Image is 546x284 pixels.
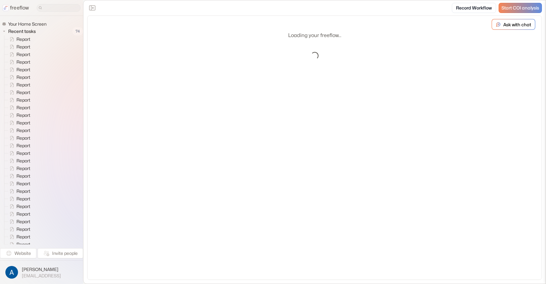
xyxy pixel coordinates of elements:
[503,21,531,28] p: Ask with chat
[4,134,33,142] a: Report
[15,51,32,58] span: Report
[15,142,32,149] span: Report
[4,58,33,66] a: Report
[15,241,32,248] span: Report
[15,112,32,118] span: Report
[4,104,33,111] a: Report
[15,150,32,156] span: Report
[3,4,29,12] a: freeflow
[15,36,32,42] span: Report
[4,172,33,180] a: Report
[4,225,33,233] a: Report
[10,4,29,12] p: freeflow
[4,187,33,195] a: Report
[2,21,49,27] a: Your Home Screen
[4,149,33,157] a: Report
[4,81,33,89] a: Report
[4,119,33,127] a: Report
[4,43,33,51] a: Report
[4,210,33,218] a: Report
[15,211,32,217] span: Report
[7,28,38,35] span: Recent tasks
[15,203,32,210] span: Report
[15,158,32,164] span: Report
[4,195,33,203] a: Report
[4,203,33,210] a: Report
[15,180,32,187] span: Report
[501,5,539,11] span: Start COI analysis
[15,104,32,111] span: Report
[4,233,33,241] a: Report
[15,173,32,179] span: Report
[4,127,33,134] a: Report
[4,96,33,104] a: Report
[4,89,33,96] a: Report
[15,97,32,103] span: Report
[4,218,33,225] a: Report
[15,120,32,126] span: Report
[87,3,97,13] button: Close the sidebar
[4,66,33,73] a: Report
[4,73,33,81] a: Report
[4,142,33,149] a: Report
[2,28,38,35] button: Recent tasks
[4,157,33,165] a: Report
[15,135,32,141] span: Report
[15,44,32,50] span: Report
[4,180,33,187] a: Report
[452,3,496,13] a: Record Workflow
[15,66,32,73] span: Report
[5,266,18,279] img: profile
[15,59,32,65] span: Report
[4,241,33,248] a: Report
[15,226,32,232] span: Report
[4,165,33,172] a: Report
[4,51,33,58] a: Report
[15,188,32,194] span: Report
[15,82,32,88] span: Report
[15,234,32,240] span: Report
[15,165,32,172] span: Report
[15,127,32,134] span: Report
[22,266,61,273] span: [PERSON_NAME]
[38,248,83,258] button: Invite people
[72,27,83,35] span: 74
[15,218,32,225] span: Report
[15,74,32,80] span: Report
[288,32,341,39] p: Loading your freeflow...
[15,196,32,202] span: Report
[22,273,61,279] span: [EMAIL_ADDRESS]
[4,35,33,43] a: Report
[4,111,33,119] a: Report
[499,3,542,13] a: Start COI analysis
[15,89,32,96] span: Report
[7,21,48,27] span: Your Home Screen
[4,264,79,280] button: [PERSON_NAME][EMAIL_ADDRESS]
